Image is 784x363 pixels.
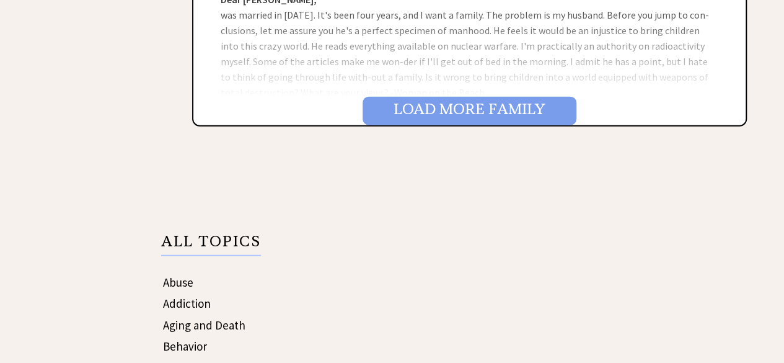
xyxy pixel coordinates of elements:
a: Abuse [163,275,193,290]
a: Addiction [163,296,211,311]
p: ALL TOPICS [161,235,261,256]
input: Load More Family [363,97,576,125]
a: Aging and Death [163,318,245,333]
a: READ MORE [451,96,542,114]
a: Behavior [163,339,207,354]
